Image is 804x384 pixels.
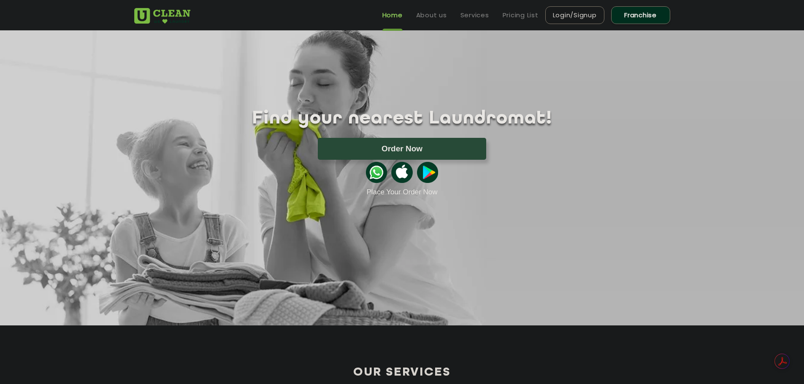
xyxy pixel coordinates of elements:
a: Pricing List [503,10,539,20]
a: Franchise [611,6,670,24]
img: apple-icon.png [391,162,412,183]
button: Order Now [318,138,486,160]
a: Login/Signup [545,6,604,24]
img: whatsappicon.png [366,162,387,183]
img: playstoreicon.png [417,162,438,183]
img: UClean Laundry and Dry Cleaning [134,8,190,24]
h1: Find your nearest Laundromat! [128,108,677,129]
a: Services [460,10,489,20]
a: Home [382,10,403,20]
h2: Our Services [134,365,670,379]
a: About us [416,10,447,20]
a: Place Your Order Now [366,188,437,196]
